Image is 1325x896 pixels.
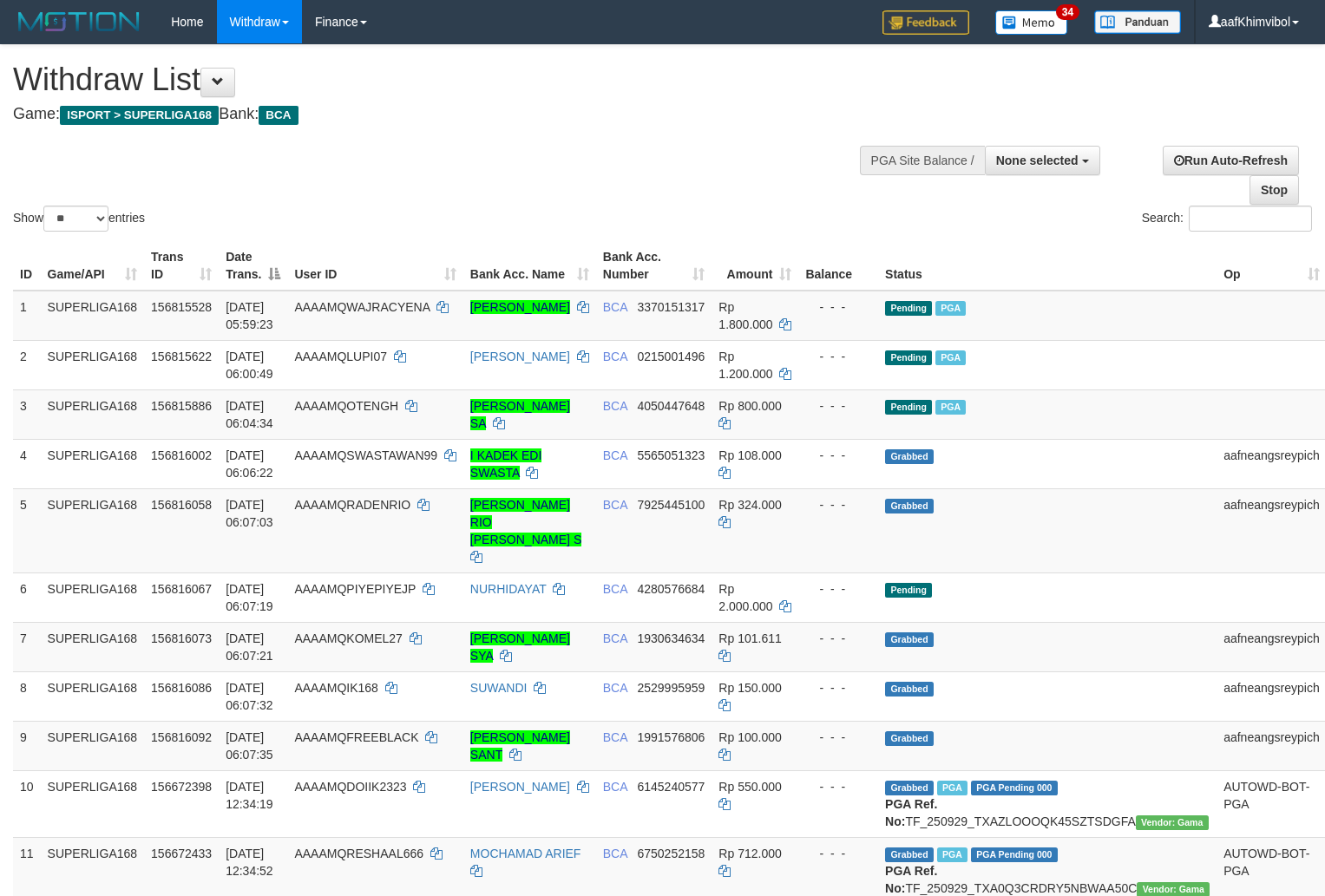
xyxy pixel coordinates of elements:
span: AAAAMQFREEBLACK [294,730,418,744]
span: Marked by aafsoycanthlai [937,847,968,862]
div: - - - [805,630,871,647]
td: 3 [13,389,41,439]
span: ISPORT > SUPERLIGA168 [60,106,219,125]
span: Copy 4280576684 to clipboard [637,582,705,596]
a: [PERSON_NAME] SYA [470,631,570,663]
select: Showentries [43,206,108,232]
button: None selected [985,146,1100,175]
img: panduan.png [1094,10,1181,34]
span: 156816058 [151,498,212,512]
td: SUPERLIGA168 [41,770,145,837]
td: 10 [13,770,41,837]
span: [DATE] 06:07:21 [226,631,273,663]
td: SUPERLIGA168 [41,340,145,389]
span: Rp 150.000 [718,681,781,695]
span: Copy 3370151317 to clipboard [637,300,705,314]
img: MOTION_logo.png [13,9,145,35]
a: [PERSON_NAME] [470,780,570,794]
a: [PERSON_NAME] SA [470,399,570,430]
td: 9 [13,721,41,770]
th: Bank Acc. Number: activate to sort column ascending [596,241,712,291]
td: 7 [13,622,41,671]
span: BCA [603,631,627,645]
span: Copy 6750252158 to clipboard [637,847,705,860]
span: Pending [885,400,932,415]
span: Copy 1930634634 to clipboard [637,631,705,645]
span: Copy 4050447648 to clipboard [637,399,705,413]
h1: Withdraw List [13,62,866,97]
span: AAAAMQPIYEPIYEJP [294,582,416,596]
span: 156816086 [151,681,212,695]
span: Copy 7925445100 to clipboard [637,498,705,512]
td: 4 [13,439,41,488]
span: [DATE] 06:07:19 [226,582,273,613]
span: Rp 1.200.000 [718,350,772,381]
th: Date Trans.: activate to sort column descending [219,241,287,291]
img: Feedback.jpg [882,10,969,35]
span: BCA [603,399,627,413]
span: Rp 1.800.000 [718,300,772,331]
span: BCA [603,300,627,314]
span: BCA [603,350,627,363]
span: BCA [603,780,627,794]
span: Pending [885,350,932,365]
td: SUPERLIGA168 [41,291,145,341]
span: Rp 324.000 [718,498,781,512]
div: - - - [805,397,871,415]
span: BCA [603,847,627,860]
div: PGA Site Balance / [860,146,985,175]
div: - - - [805,447,871,464]
div: - - - [805,679,871,697]
span: AAAAMQIK168 [294,681,378,695]
td: 5 [13,488,41,572]
td: SUPERLIGA168 [41,439,145,488]
span: Grabbed [885,632,934,647]
span: Grabbed [885,731,934,746]
th: ID [13,241,41,291]
a: [PERSON_NAME] [470,350,570,363]
span: 156816067 [151,582,212,596]
span: [DATE] 06:06:22 [226,448,273,480]
span: 34 [1056,4,1079,20]
span: BCA [259,106,298,125]
span: AAAAMQSWASTAWAN99 [294,448,437,462]
td: 6 [13,572,41,622]
span: Rp 2.000.000 [718,582,772,613]
span: AAAAMQWAJRACYENA [294,300,430,314]
td: 1 [13,291,41,341]
span: Marked by aafchoeunmanni [935,400,966,415]
span: Rp 108.000 [718,448,781,462]
a: SUWANDI [470,681,528,695]
span: Copy 6145240577 to clipboard [637,780,705,794]
td: SUPERLIGA168 [41,721,145,770]
span: 156672433 [151,847,212,860]
div: - - - [805,778,871,795]
span: Grabbed [885,781,934,795]
span: 156815622 [151,350,212,363]
span: Grabbed [885,847,934,862]
span: [DATE] 06:04:34 [226,399,273,430]
span: [DATE] 06:00:49 [226,350,273,381]
span: 156816002 [151,448,212,462]
span: 156815886 [151,399,212,413]
div: - - - [805,496,871,513]
span: Copy 0215001496 to clipboard [637,350,705,363]
span: Marked by aafsoycanthlai [937,781,968,795]
td: SUPERLIGA168 [41,671,145,721]
a: MOCHAMAD ARIEF [470,847,581,860]
span: 156816092 [151,730,212,744]
span: Rp 712.000 [718,847,781,860]
th: Balance [798,241,878,291]
span: BCA [603,681,627,695]
span: Grabbed [885,499,934,513]
a: I KADEK EDI SWASTA [470,448,541,480]
div: - - - [805,580,871,598]
span: PGA Pending [971,781,1058,795]
div: - - - [805,845,871,862]
span: Rp 800.000 [718,399,781,413]
label: Show entries [13,206,145,232]
span: Rp 550.000 [718,780,781,794]
span: AAAAMQOTENGH [294,399,398,413]
span: Rp 100.000 [718,730,781,744]
a: [PERSON_NAME] SANT [470,730,570,762]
